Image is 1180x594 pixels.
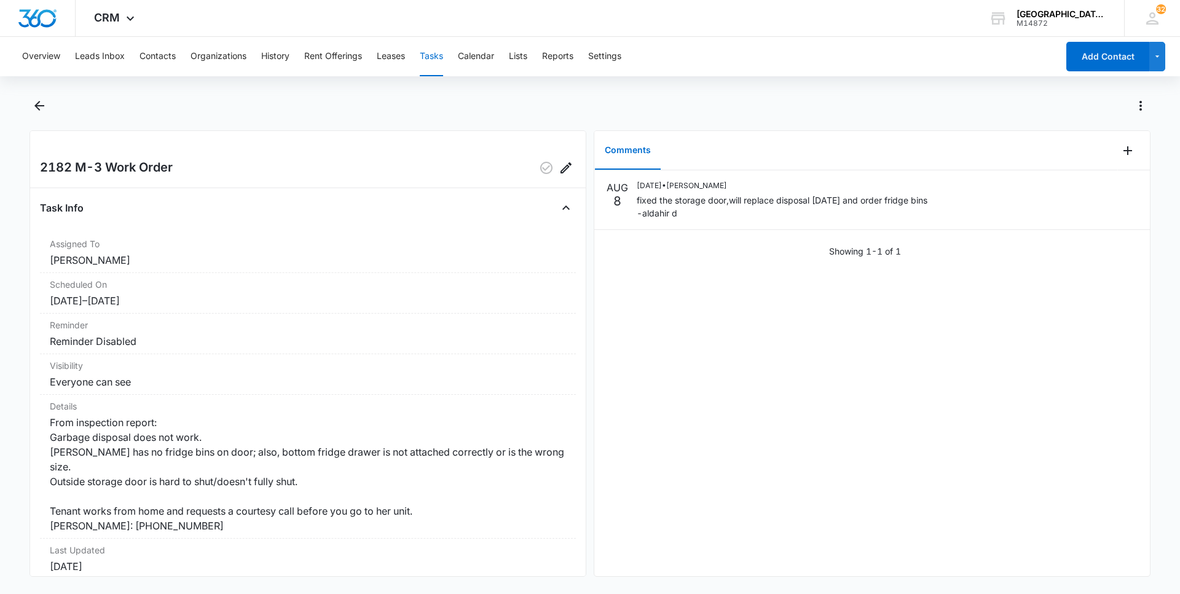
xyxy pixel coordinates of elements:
[1156,4,1166,14] div: notifications count
[588,37,621,76] button: Settings
[50,293,566,308] dd: [DATE] – [DATE]
[1017,9,1106,19] div: account name
[50,400,566,413] dt: Details
[304,37,362,76] button: Rent Offerings
[556,158,576,178] button: Edit
[637,180,927,191] p: [DATE] • [PERSON_NAME]
[1118,141,1138,160] button: Add Comment
[556,198,576,218] button: Close
[1131,96,1150,116] button: Actions
[458,37,494,76] button: Calendar
[40,395,576,539] div: DetailsFrom inspection report: Garbage disposal does not work. [PERSON_NAME] has no fridge bins o...
[829,245,901,258] p: Showing 1-1 of 1
[40,314,576,354] div: ReminderReminder Disabled
[40,158,173,178] h2: 2182 M-3 Work Order
[40,200,84,215] h4: Task Info
[50,415,566,533] dd: From inspection report: Garbage disposal does not work. [PERSON_NAME] has no fridge bins on door;...
[75,37,125,76] button: Leads Inbox
[50,334,566,349] dd: Reminder Disabled
[40,273,576,314] div: Scheduled On[DATE]–[DATE]
[377,37,405,76] button: Leases
[613,195,621,207] p: 8
[1017,19,1106,28] div: account id
[50,237,566,250] dt: Assigned To
[637,194,927,220] p: fixed the storage door,will replace disposal [DATE] and order fridge bins -aldahir d
[40,539,576,579] div: Last Updated[DATE]
[542,37,573,76] button: Reports
[420,37,443,76] button: Tasks
[50,359,566,372] dt: Visibility
[22,37,60,76] button: Overview
[29,96,49,116] button: Back
[1066,42,1149,71] button: Add Contact
[1156,4,1166,14] span: 32
[261,37,289,76] button: History
[50,278,566,291] dt: Scheduled On
[50,544,566,556] dt: Last Updated
[595,132,661,170] button: Comments
[509,37,527,76] button: Lists
[50,374,566,389] dd: Everyone can see
[50,559,566,574] dd: [DATE]
[40,232,576,273] div: Assigned To[PERSON_NAME]
[40,354,576,395] div: VisibilityEveryone can see
[94,11,120,24] span: CRM
[607,180,628,195] p: AUG
[191,37,246,76] button: Organizations
[50,253,566,267] dd: [PERSON_NAME]
[140,37,176,76] button: Contacts
[50,319,566,331] dt: Reminder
